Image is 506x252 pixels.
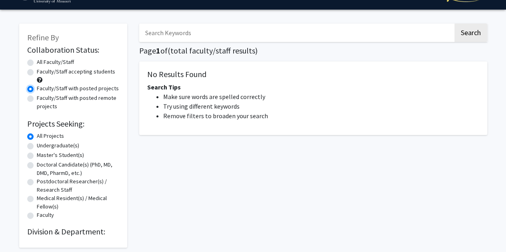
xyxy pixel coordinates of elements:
h2: Projects Seeking: [27,119,119,129]
nav: Page navigation [139,143,487,161]
span: 1 [156,46,160,56]
label: Undergraduate(s) [37,141,79,150]
span: Refine By [27,32,59,42]
li: Make sure words are spelled correctly [163,92,479,101]
label: Faculty/Staff accepting students [37,67,115,76]
label: Master's Student(s) [37,151,84,159]
label: Postdoctoral Researcher(s) / Research Staff [37,177,119,194]
li: Remove filters to broaden your search [163,111,479,121]
label: Medical Resident(s) / Medical Fellow(s) [37,194,119,211]
label: Faculty/Staff with posted remote projects [37,94,119,111]
span: Search Tips [147,83,181,91]
h5: No Results Found [147,69,479,79]
label: All Projects [37,132,64,140]
label: All Faculty/Staff [37,58,74,66]
h2: Division & Department: [27,227,119,236]
label: Doctoral Candidate(s) (PhD, MD, DMD, PharmD, etc.) [37,161,119,177]
li: Try using different keywords [163,101,479,111]
label: Faculty [37,211,54,219]
h2: Collaboration Status: [27,45,119,55]
input: Search Keywords [139,24,453,42]
button: Search [454,24,487,42]
h1: Page of ( total faculty/staff results) [139,46,487,56]
iframe: Chat [6,216,34,246]
label: Faculty/Staff with posted projects [37,84,119,93]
